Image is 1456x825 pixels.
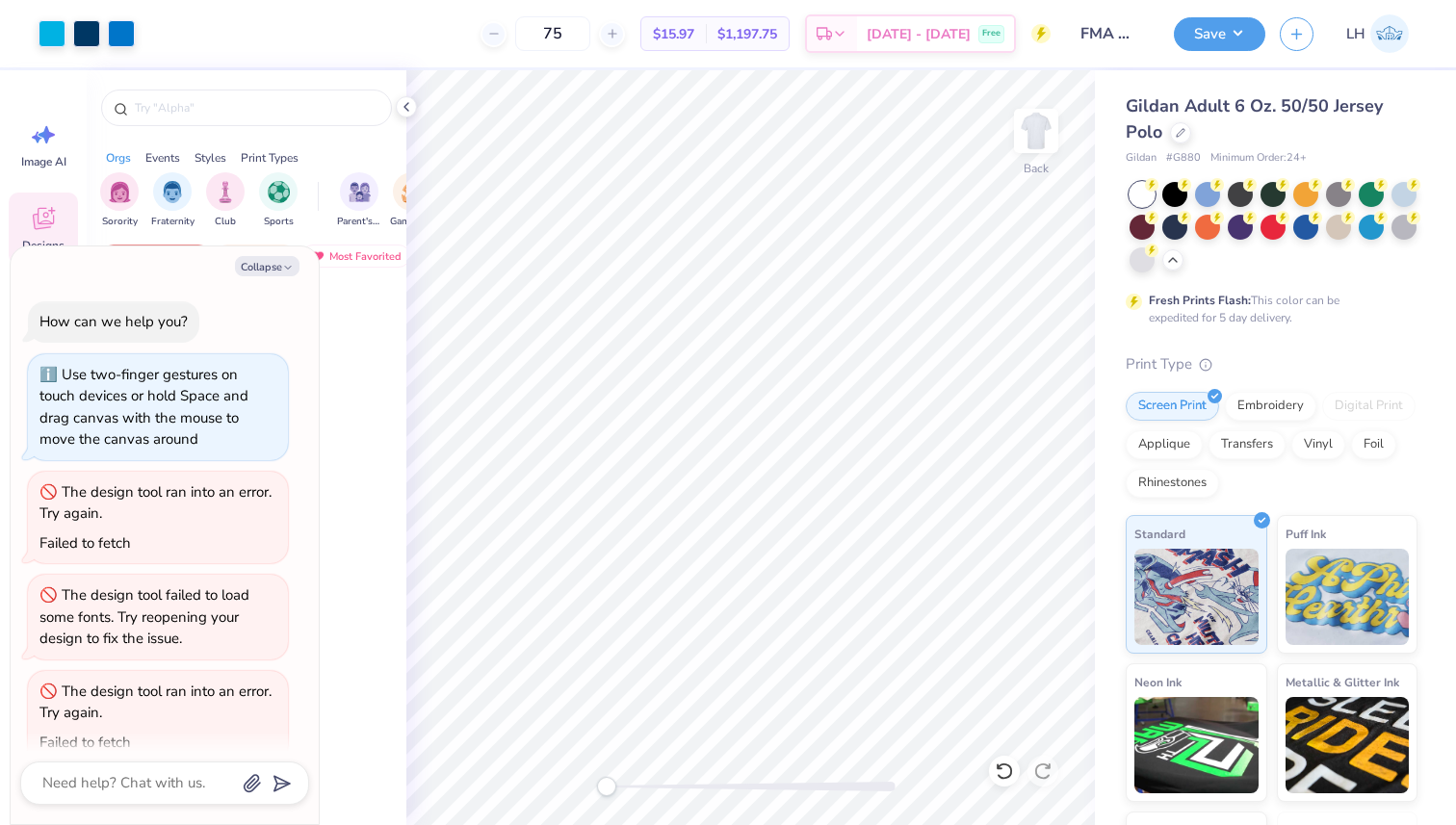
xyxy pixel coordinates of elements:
[1126,353,1417,375] div: Print Type
[1134,549,1259,645] img: Standard
[1126,94,1383,143] span: Gildan Adult 6 Oz. 50/50 Jersey Polo
[1286,697,1410,793] img: Metallic & Glitter Ink
[390,215,434,229] span: Game Day
[1370,14,1409,53] img: Logan Ho
[21,154,66,169] span: Image AI
[1149,293,1251,308] strong: Fresh Prints Flash:
[235,256,299,276] button: Collapse
[259,172,298,229] button: filter button
[1338,14,1417,53] a: LH
[402,181,424,203] img: Game Day Image
[100,172,139,229] div: filter for Sorority
[1210,150,1307,167] span: Minimum Order: 24 +
[1286,524,1326,544] span: Puff Ink
[22,238,65,253] span: Designs
[1134,524,1185,544] span: Standard
[301,245,410,268] div: Most Favorited
[1351,430,1396,459] div: Foil
[268,181,290,203] img: Sports Image
[100,172,139,229] button: filter button
[39,585,249,648] div: The design tool failed to load some fonts. Try reopening your design to fix the issue.
[216,245,296,268] div: Trending
[133,98,379,117] input: Try "Alpha"
[145,149,180,167] div: Events
[597,777,616,796] div: Accessibility label
[39,733,131,752] div: Failed to fetch
[1225,392,1316,421] div: Embroidery
[206,172,245,229] button: filter button
[195,149,226,167] div: Styles
[717,24,777,44] span: $1,197.75
[39,365,248,450] div: Use two-finger gestures on touch devices or hold Space and drag canvas with the mouse to move the...
[206,172,245,229] div: filter for Club
[259,172,298,229] div: filter for Sports
[515,16,590,51] input: – –
[982,27,1001,40] span: Free
[1126,430,1203,459] div: Applique
[349,181,371,203] img: Parent's Weekend Image
[337,215,381,229] span: Parent's Weekend
[1286,549,1410,645] img: Puff Ink
[1174,17,1265,51] button: Save
[39,682,272,723] div: The design tool ran into an error. Try again.
[1166,150,1201,167] span: # G880
[162,181,183,203] img: Fraternity Image
[241,149,299,167] div: Print Types
[1322,392,1416,421] div: Digital Print
[102,215,138,229] span: Sorority
[337,172,381,229] button: filter button
[1126,469,1219,498] div: Rhinestones
[1346,23,1365,45] span: LH
[1149,292,1386,326] div: This color can be expedited for 5 day delivery.
[106,149,131,167] div: Orgs
[109,181,131,203] img: Sorority Image
[1209,430,1286,459] div: Transfers
[1126,150,1157,167] span: Gildan
[1017,112,1055,150] img: Back
[1065,14,1159,53] input: Untitled Design
[151,215,195,229] span: Fraternity
[1024,160,1049,177] div: Back
[215,215,236,229] span: Club
[1134,672,1182,692] span: Neon Ink
[264,215,294,229] span: Sports
[151,172,195,229] button: filter button
[390,172,434,229] div: filter for Game Day
[39,533,131,553] div: Failed to fetch
[39,312,188,331] div: How can we help you?
[102,245,210,268] div: Your Org's Fav
[1286,672,1399,692] span: Metallic & Glitter Ink
[653,24,694,44] span: $15.97
[1134,697,1259,793] img: Neon Ink
[1126,392,1219,421] div: Screen Print
[39,482,272,524] div: The design tool ran into an error. Try again.
[390,172,434,229] button: filter button
[215,181,236,203] img: Club Image
[337,172,381,229] div: filter for Parent's Weekend
[1291,430,1345,459] div: Vinyl
[867,24,971,44] span: [DATE] - [DATE]
[151,172,195,229] div: filter for Fraternity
